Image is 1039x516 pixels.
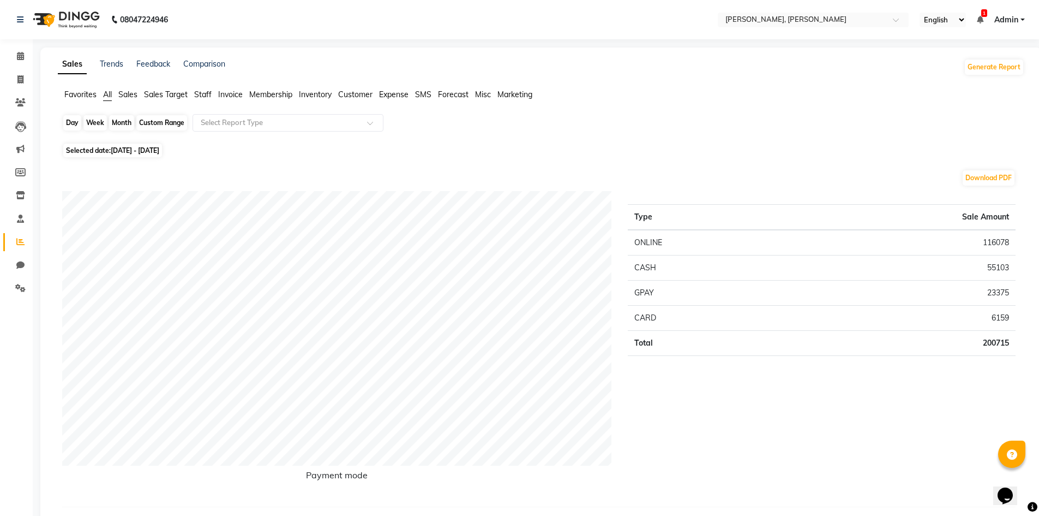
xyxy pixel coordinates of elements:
[785,230,1016,256] td: 116078
[993,472,1028,505] iframe: chat widget
[497,90,532,99] span: Marketing
[118,90,137,99] span: Sales
[62,470,611,485] h6: Payment mode
[785,306,1016,331] td: 6159
[785,205,1016,230] th: Sale Amount
[103,90,112,99] span: All
[109,115,134,131] div: Month
[63,115,81,131] div: Day
[111,146,159,155] span: [DATE] - [DATE]
[144,90,188,99] span: Sales Target
[28,4,103,35] img: logo
[977,15,983,25] a: 1
[338,90,373,99] span: Customer
[194,90,212,99] span: Staff
[100,59,123,69] a: Trends
[249,90,292,99] span: Membership
[438,90,469,99] span: Forecast
[628,205,785,230] th: Type
[64,90,97,99] span: Favorites
[628,331,785,356] td: Total
[183,59,225,69] a: Comparison
[994,14,1018,26] span: Admin
[218,90,243,99] span: Invoice
[965,60,1023,75] button: Generate Report
[963,170,1014,186] button: Download PDF
[415,90,431,99] span: SMS
[120,4,168,35] b: 08047224946
[58,55,87,74] a: Sales
[63,144,162,157] span: Selected date:
[136,59,170,69] a: Feedback
[83,115,107,131] div: Week
[299,90,332,99] span: Inventory
[628,281,785,306] td: GPAY
[785,281,1016,306] td: 23375
[785,256,1016,281] td: 55103
[628,256,785,281] td: CASH
[981,9,987,17] span: 1
[475,90,491,99] span: Misc
[785,331,1016,356] td: 200715
[136,115,187,131] div: Custom Range
[628,306,785,331] td: CARD
[628,230,785,256] td: ONLINE
[379,90,409,99] span: Expense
